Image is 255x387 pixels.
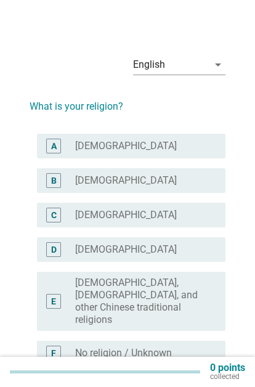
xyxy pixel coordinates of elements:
[75,209,177,221] label: [DEMOGRAPHIC_DATA]
[51,346,56,359] div: F
[75,243,177,256] label: [DEMOGRAPHIC_DATA]
[75,347,172,359] label: No religion / Unknown
[51,295,56,308] div: E
[210,372,245,381] p: collected
[51,139,57,152] div: A
[51,243,57,256] div: D
[210,364,245,372] p: 0 points
[211,57,225,72] i: arrow_drop_down
[75,174,177,187] label: [DEMOGRAPHIC_DATA]
[75,277,206,326] label: [DEMOGRAPHIC_DATA], [DEMOGRAPHIC_DATA], and other Chinese traditional religions
[30,87,225,114] h2: What is your religion?
[133,59,165,70] div: English
[51,208,57,221] div: C
[51,174,57,187] div: B
[75,140,177,152] label: [DEMOGRAPHIC_DATA]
